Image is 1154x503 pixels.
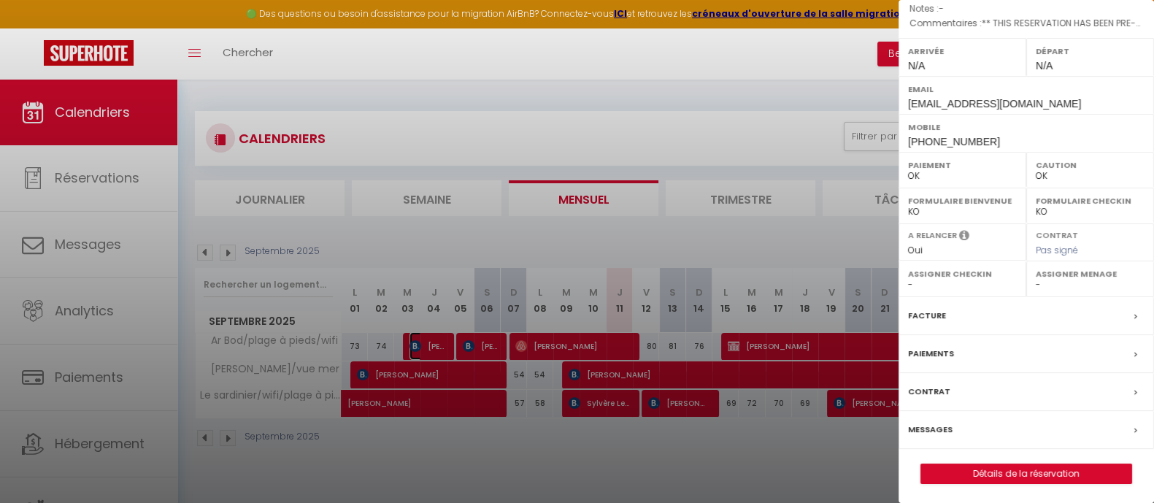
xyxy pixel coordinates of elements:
label: Caution [1036,158,1145,172]
label: Formulaire Bienvenue [908,193,1017,208]
label: Départ [1036,44,1145,58]
a: Détails de la réservation [921,464,1131,483]
label: Assigner Checkin [908,266,1017,281]
i: Sélectionner OUI si vous souhaiter envoyer les séquences de messages post-checkout [959,229,969,245]
label: Arrivée [908,44,1017,58]
label: Contrat [1036,229,1078,239]
span: [PHONE_NUMBER] [908,136,1000,147]
label: Paiement [908,158,1017,172]
button: Ouvrir le widget de chat LiveChat [12,6,55,50]
span: [EMAIL_ADDRESS][DOMAIN_NAME] [908,98,1081,110]
label: Mobile [908,120,1145,134]
p: Commentaires : [909,16,1143,31]
label: A relancer [908,229,957,242]
label: Messages [908,422,953,437]
span: N/A [1036,60,1053,72]
span: N/A [908,60,925,72]
p: Notes : [909,1,1143,16]
span: Pas signé [1036,244,1078,256]
span: - [939,2,944,15]
button: Détails de la réservation [920,464,1132,484]
label: Contrat [908,384,950,399]
label: Email [908,82,1145,96]
label: Assigner Menage [1036,266,1145,281]
label: Facture [908,308,946,323]
label: Formulaire Checkin [1036,193,1145,208]
label: Paiements [908,346,954,361]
